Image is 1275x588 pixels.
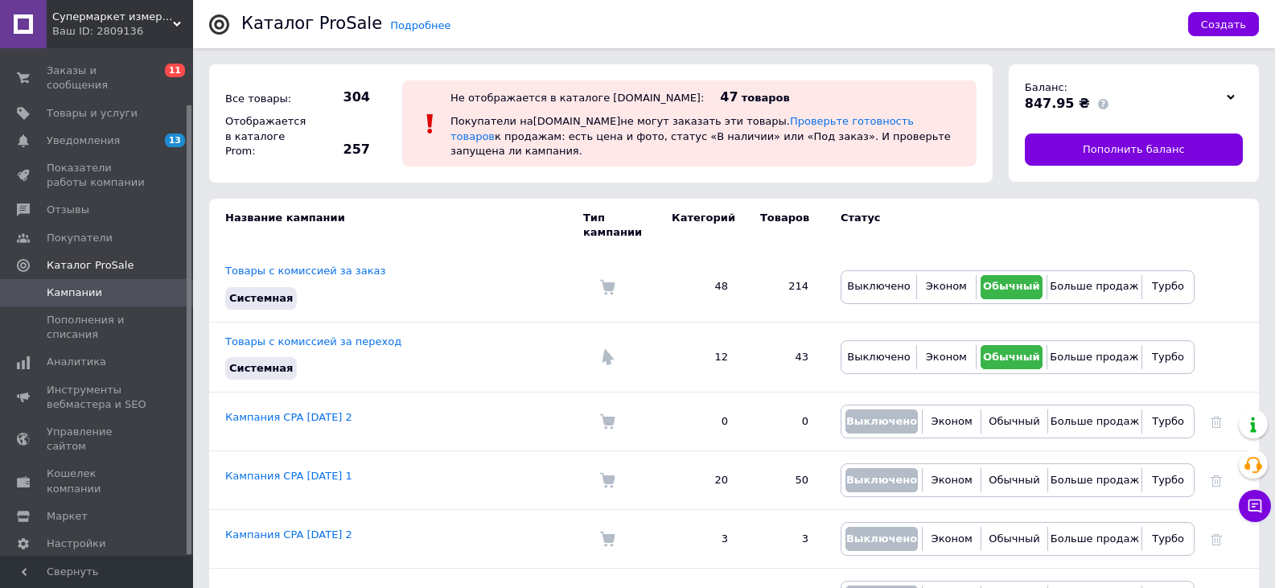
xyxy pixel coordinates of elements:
[1051,345,1137,369] button: Больше продаж
[1146,409,1190,434] button: Турбо
[599,279,615,295] img: Комиссия за заказ
[47,203,89,217] span: Отзывы
[52,24,193,39] div: Ваш ID: 2809136
[847,351,910,363] span: Выключено
[983,351,1040,363] span: Обычный
[47,258,134,273] span: Каталог ProSale
[1146,527,1190,551] button: Турбо
[583,199,656,252] td: Тип кампании
[926,351,967,363] span: Эконом
[1211,415,1222,427] a: Удалить
[656,510,744,569] td: 3
[1152,415,1184,427] span: Турбо
[921,345,972,369] button: Эконом
[1152,532,1184,545] span: Турбо
[656,322,744,392] td: 12
[47,286,102,300] span: Кампании
[221,88,310,110] div: Все товары:
[744,252,825,322] td: 214
[47,161,149,190] span: Показатели работы компании
[1146,275,1190,299] button: Турбо
[985,409,1043,434] button: Обычный
[927,527,977,551] button: Эконом
[985,527,1043,551] button: Обычный
[981,275,1043,299] button: Обычный
[985,468,1043,492] button: Обычный
[989,532,1039,545] span: Обычный
[1211,532,1222,545] a: Удалить
[229,292,293,304] span: Системная
[656,252,744,322] td: 48
[846,474,917,486] span: Выключено
[314,141,370,158] span: 257
[47,355,106,369] span: Аналитика
[921,275,972,299] button: Эконом
[1211,474,1222,486] a: Удалить
[1051,474,1139,486] span: Больше продаж
[1152,351,1184,363] span: Турбо
[599,472,615,488] img: Комиссия за заказ
[1025,96,1090,111] span: 847.95 ₴
[1025,134,1243,166] a: Пополнить баланс
[1051,275,1137,299] button: Больше продаж
[225,265,385,277] a: Товары с комиссией за заказ
[1146,345,1190,369] button: Турбо
[599,349,615,365] img: Комиссия за переход
[450,115,951,156] span: Покупатели на [DOMAIN_NAME] не могут заказать эти товары. к продажам: есть цена и фото, статус «В...
[1152,280,1184,292] span: Турбо
[1083,142,1185,157] span: Пополнить баланс
[1152,474,1184,486] span: Турбо
[47,467,149,495] span: Кошелек компании
[981,345,1043,369] button: Обычный
[1201,19,1246,31] span: Создать
[599,413,615,430] img: Комиссия за заказ
[165,64,185,77] span: 11
[47,509,88,524] span: Маркет
[720,89,738,105] span: 47
[656,451,744,510] td: 20
[845,527,918,551] button: Выключено
[209,199,583,252] td: Название кампании
[932,474,973,486] span: Эконом
[225,528,352,541] a: Кампания CPA [DATE] 2
[989,474,1039,486] span: Обычный
[314,88,370,106] span: 304
[846,532,917,545] span: Выключено
[744,322,825,392] td: 43
[983,280,1040,292] span: Обычный
[656,199,744,252] td: Категорий
[1050,351,1138,363] span: Больше продаж
[932,415,973,427] span: Эконом
[845,345,912,369] button: Выключено
[225,335,401,347] a: Товары с комиссией за переход
[1050,280,1138,292] span: Больше продаж
[47,383,149,412] span: Инструменты вебмастера и SEO
[656,393,744,451] td: 0
[742,92,790,104] span: товаров
[1146,468,1190,492] button: Турбо
[989,415,1039,427] span: Обычный
[845,468,918,492] button: Выключено
[846,415,917,427] span: Выключено
[926,280,967,292] span: Эконом
[47,231,113,245] span: Покупатели
[47,425,149,454] span: Управление сайтом
[1052,468,1137,492] button: Больше продаж
[825,199,1195,252] td: Статус
[744,451,825,510] td: 50
[47,106,138,121] span: Товары и услуги
[744,199,825,252] td: Товаров
[1025,81,1067,93] span: Баланс:
[47,134,120,148] span: Уведомления
[1188,12,1259,36] button: Создать
[1239,490,1271,522] button: Чат с покупателем
[450,115,914,142] a: Проверьте готовность товаров
[1052,409,1137,434] button: Больше продаж
[1051,532,1139,545] span: Больше продаж
[599,531,615,547] img: Комиссия за заказ
[845,409,918,434] button: Выключено
[450,92,704,104] div: Не отображается в каталоге [DOMAIN_NAME]:
[47,537,105,551] span: Настройки
[744,510,825,569] td: 3
[221,110,310,162] div: Отображается в каталоге Prom:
